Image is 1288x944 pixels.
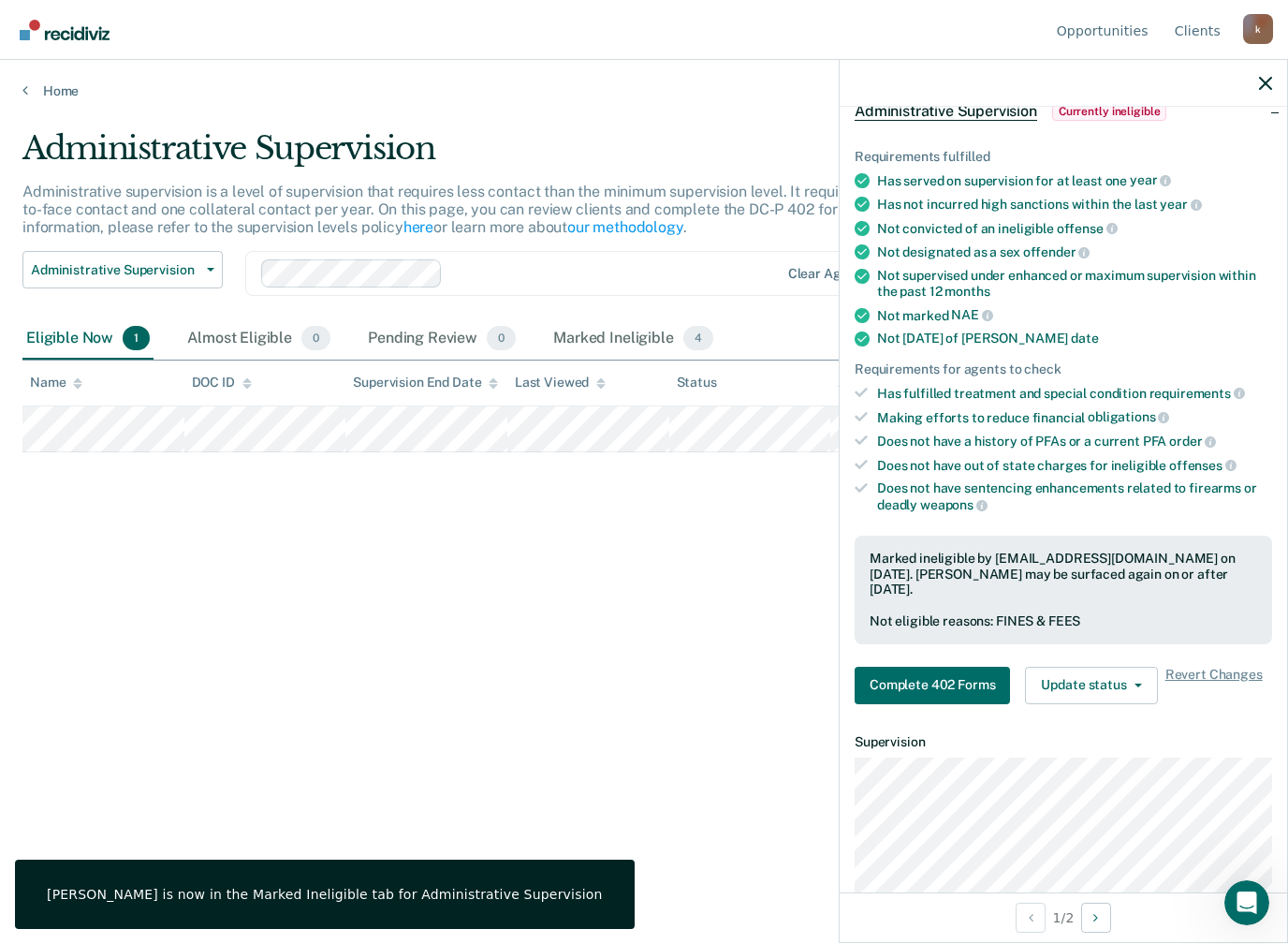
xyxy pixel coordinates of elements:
[1169,458,1237,473] span: offenses
[840,81,1287,141] div: Administrative SupervisionCurrently ineligible
[22,318,154,360] div: Eligible Now
[855,102,1037,121] span: Administrative Supervision
[1243,14,1273,44] button: Profile dropdown button
[22,183,983,236] p: Administrative supervision is a level of supervision that requires less contact than the minimum ...
[877,385,1272,402] div: Has fulfilled treatment and special condition
[20,20,110,40] img: Recidiviz
[877,409,1272,426] div: Making efforts to reduce financial
[1016,903,1046,933] button: Previous Opportunity
[877,331,1272,347] div: Not [DATE] of [PERSON_NAME]
[855,667,1010,704] button: Complete 402 Forms
[877,196,1272,213] div: Has not incurred high sanctions within the last
[1165,667,1263,704] span: Revert Changes
[870,551,1257,597] div: Marked ineligible by [EMAIL_ADDRESS][DOMAIN_NAME] on [DATE]. [PERSON_NAME] may be surfaced again ...
[855,734,1272,750] dt: Supervision
[1224,880,1269,925] iframe: Intercom live chat
[549,318,717,360] div: Marked Ineligible
[877,480,1272,512] div: Does not have sentencing enhancements related to firearms or deadly
[301,326,330,350] span: 0
[123,326,150,350] span: 1
[944,284,989,299] span: months
[47,886,603,903] div: [PERSON_NAME] is now in the Marked Ineligible tab for Administrative Supervision
[1160,197,1201,212] span: year
[515,375,606,391] div: Last Viewed
[877,268,1272,300] div: Not supervised under enhanced or maximum supervision within the past 12
[951,307,992,322] span: NAE
[1243,14,1273,44] div: k
[877,172,1272,189] div: Has served on supervision for at least one
[788,266,868,282] div: Clear agents
[1057,221,1118,236] span: offense
[403,218,433,236] a: here
[487,326,516,350] span: 0
[1071,331,1098,346] span: date
[1081,903,1111,933] button: Next Opportunity
[855,149,1272,165] div: Requirements fulfilled
[30,375,82,391] div: Name
[1088,409,1169,424] span: obligations
[877,433,1272,450] div: Does not have a history of PFAs or a current PFA order
[353,375,498,391] div: Supervision End Date
[1130,172,1171,187] span: year
[364,318,520,360] div: Pending Review
[877,457,1272,474] div: Does not have out of state charges for ineligible
[677,375,717,391] div: Status
[920,497,988,512] span: weapons
[855,667,1017,704] a: Navigate to form link
[877,220,1272,237] div: Not convicted of an ineligible
[183,318,334,360] div: Almost Eligible
[1149,386,1245,401] span: requirements
[1023,244,1090,259] span: offender
[22,82,1266,99] a: Home
[683,326,713,350] span: 4
[192,375,252,391] div: DOC ID
[22,129,988,183] div: Administrative Supervision
[840,892,1287,942] div: 1 / 2
[1052,102,1167,121] span: Currently ineligible
[855,361,1272,377] div: Requirements for agents to check
[31,262,199,278] span: Administrative Supervision
[877,243,1272,260] div: Not designated as a sex
[877,307,1272,324] div: Not marked
[1025,667,1157,704] button: Update status
[870,613,1257,629] div: Not eligible reasons: FINES & FEES
[567,218,683,236] a: our methodology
